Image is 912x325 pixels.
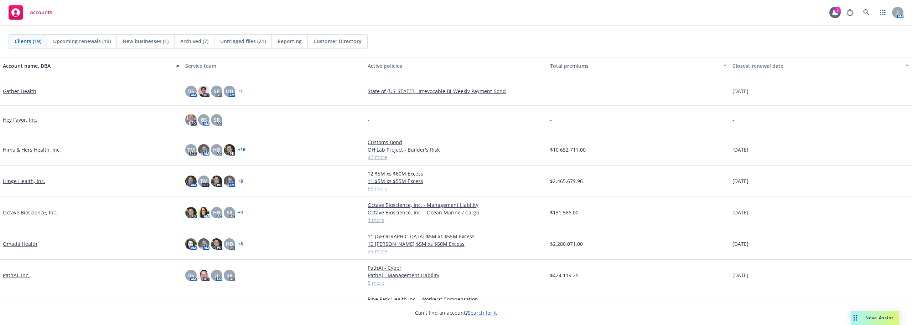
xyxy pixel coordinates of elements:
span: Nova Assist [865,315,893,321]
a: 56 more [368,185,544,192]
img: photo [224,144,235,156]
a: 8 more [368,279,544,286]
img: photo [198,207,209,218]
a: Octave Bioscience, Inc. - Ocean Marine / Cargo [368,209,544,216]
a: Accounts [6,2,55,22]
span: BS [201,116,207,123]
a: OH Lab Project - Builder's Risk [368,146,544,153]
img: photo [185,207,197,218]
a: PathAI - Management Liability [368,271,544,279]
span: $131,566.00 [550,209,579,216]
span: Upcoming renewals (10) [53,37,111,45]
span: Clients (19) [15,37,41,45]
span: - [368,116,369,123]
a: 12 $5M xs $60M Excess [368,170,544,177]
img: photo [198,238,209,250]
span: [DATE] [732,209,748,216]
img: photo [198,270,209,281]
span: HB [213,209,220,216]
span: Can't find an account? [415,309,497,316]
img: photo [224,176,235,187]
a: + 1 [238,89,243,93]
a: Gather Health [3,87,36,95]
div: Account name, DBA [3,62,172,70]
span: $10,652,711.00 [550,146,586,153]
a: Report a Bug [843,5,857,20]
div: Drag to move [851,311,860,325]
button: Active policies [365,57,547,74]
span: HB [226,87,233,95]
a: Search for it [468,309,497,316]
img: photo [185,114,197,126]
span: - [550,87,552,95]
a: 11 $5M xs $55M Excess [368,177,544,185]
a: 47 more [368,153,544,161]
span: BS [188,87,194,95]
a: + 4 [238,210,243,215]
a: PathAI, Inc. [3,271,30,279]
img: photo [198,86,209,97]
div: Total premiums [550,62,719,70]
div: 2 [834,7,841,13]
a: Customs Bond [368,138,544,146]
span: [DATE] [732,87,748,95]
span: Accounts [30,10,52,15]
a: + 8 [238,179,243,183]
span: Customer Directory [313,37,362,45]
button: Nova Assist [851,311,899,325]
span: Archived (7) [180,37,208,45]
button: Service team [182,57,365,74]
a: Pine Park Health Inc. - Workers' Compensation [368,295,544,303]
div: Closest renewal date [732,62,901,70]
span: [DATE] [732,177,748,185]
a: 10 [PERSON_NAME] $5M xs $50M Excess [368,240,544,248]
span: $2,465,679.96 [550,177,583,185]
span: BS [188,271,194,279]
a: Search [859,5,874,20]
span: [DATE] [732,240,748,248]
img: photo [211,238,222,250]
a: Switch app [876,5,890,20]
a: Omada Health [3,240,37,248]
img: photo [211,176,222,187]
span: [DATE] [732,146,748,153]
button: Closest renewal date [730,57,912,74]
span: SR [214,87,220,95]
span: - [550,116,552,123]
span: TM [200,177,208,185]
a: + 8 [238,242,243,246]
span: SR [227,271,233,279]
span: SR [214,116,220,123]
div: Active policies [368,62,544,70]
span: $424,119.25 [550,271,579,279]
a: Hims & Hers Health, Inc. [3,146,61,153]
a: Hey Favor, Inc. [3,116,37,123]
a: Octave Bioscience, Inc. [3,209,57,216]
a: Hinge Health, Inc. [3,177,45,185]
span: New businesses (1) [123,37,169,45]
a: 4 more [368,216,544,224]
span: HB [226,240,233,248]
span: JJ [215,271,218,279]
img: photo [185,176,197,187]
div: Service team [185,62,362,70]
a: 25 more [368,248,544,255]
button: Total premiums [547,57,730,74]
span: - [732,116,734,123]
a: Octave Bioscience, Inc. - Management Liability [368,201,544,209]
span: TM [187,146,195,153]
a: 11 [GEOGRAPHIC_DATA] $5M xs $55M Excess [368,233,544,240]
span: Untriaged files (21) [220,37,266,45]
img: photo [185,238,197,250]
a: State of [US_STATE] - Irrevocable Bi-Weekly Payment Bond [368,87,544,95]
span: $2,280,071.00 [550,240,583,248]
span: HB [213,146,220,153]
span: SR [227,209,233,216]
span: [DATE] [732,271,748,279]
a: + 16 [238,148,245,152]
span: Reporting [278,37,302,45]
